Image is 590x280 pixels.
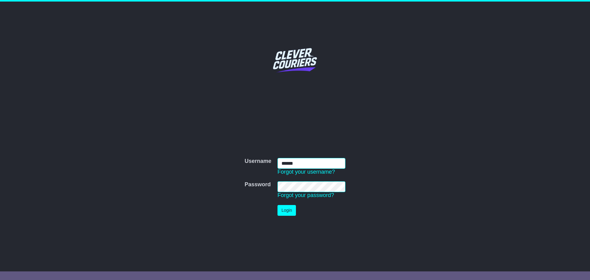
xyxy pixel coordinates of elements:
label: Password [245,181,271,188]
a: Forgot your password? [277,192,334,198]
img: Clever Couriers [269,34,321,86]
button: Login [277,205,296,216]
a: Forgot your username? [277,169,335,175]
label: Username [245,158,271,165]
